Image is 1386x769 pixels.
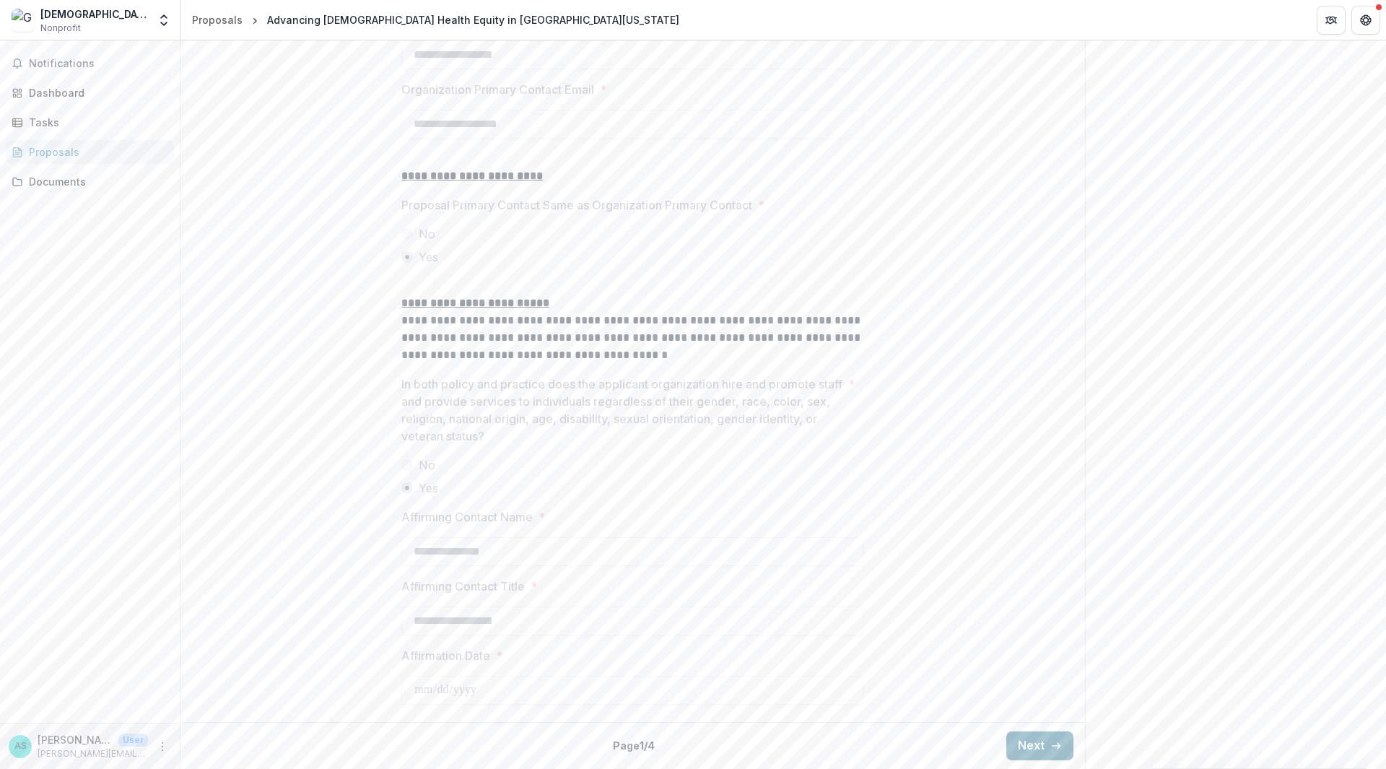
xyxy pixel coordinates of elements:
button: More [154,738,171,755]
p: [PERSON_NAME] [38,732,113,747]
span: Yes [419,248,438,266]
button: Notifications [6,52,174,75]
p: Affirming Contact Name [401,508,533,526]
span: No [419,456,435,474]
button: Get Help [1351,6,1380,35]
p: Affirmation Date [401,647,490,664]
div: Aaron Schekorra [14,742,27,751]
a: Tasks [6,110,174,134]
button: Partners [1317,6,1346,35]
span: Nonprofit [40,22,81,35]
a: Proposals [186,9,248,30]
a: Dashboard [6,81,174,105]
div: Advancing [DEMOGRAPHIC_DATA] Health Equity in [GEOGRAPHIC_DATA][US_STATE] [267,12,679,27]
a: Proposals [6,140,174,164]
span: Yes [419,479,438,497]
div: Dashboard [29,85,162,100]
div: [DEMOGRAPHIC_DATA] and [DEMOGRAPHIC_DATA] Community Center of the Ozarks [40,6,148,22]
p: User [118,734,148,747]
nav: breadcrumb [186,9,685,30]
p: Organization Primary Contact Email [401,81,594,98]
div: Proposals [29,144,162,160]
button: Next [1006,731,1073,760]
p: [PERSON_NAME][EMAIL_ADDRESS][DOMAIN_NAME] [38,747,148,760]
p: Proposal Primary Contact Same as Organization Primary Contact [401,196,752,214]
div: Tasks [29,115,162,130]
div: Proposals [192,12,243,27]
p: Affirming Contact Title [401,578,525,595]
img: Gay and Lesbian Community Center of the Ozarks [12,9,35,32]
a: Documents [6,170,174,194]
span: Notifications [29,58,168,70]
button: Open entity switcher [154,6,174,35]
p: Page 1 / 4 [613,738,655,753]
span: No [419,225,435,243]
p: In both policy and practice does the applicant organization hire and promote staff and provide se... [401,375,842,445]
div: Documents [29,174,162,189]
